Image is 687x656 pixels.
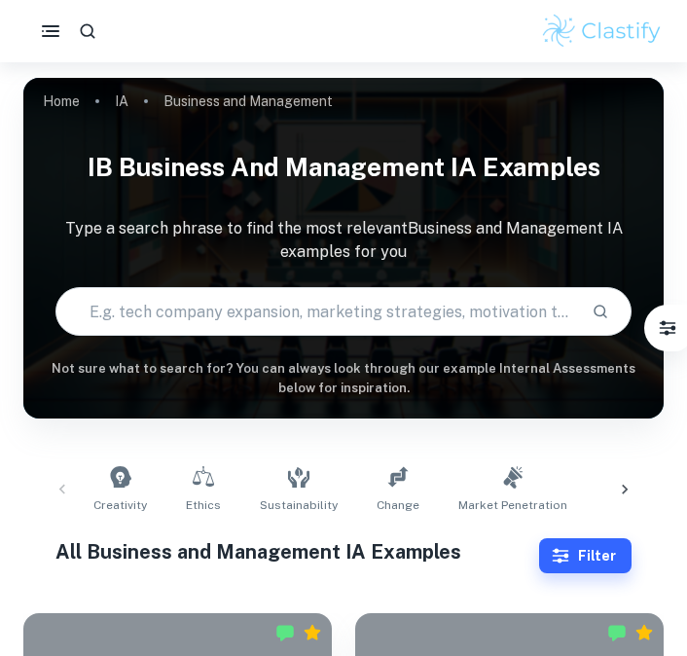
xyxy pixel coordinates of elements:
img: Marked [607,623,627,642]
p: Business and Management [163,91,333,112]
p: Type a search phrase to find the most relevant Business and Management IA examples for you [23,217,664,264]
span: Creativity [93,496,147,514]
a: IA [115,88,128,115]
span: Ethics [186,496,221,514]
h1: IB Business and Management IA examples [23,140,664,194]
button: Filter [539,538,632,573]
h6: Not sure what to search for? You can always look through our example Internal Assessments below f... [23,359,664,399]
h1: All Business and Management IA Examples [55,537,539,566]
img: Marked [275,623,295,642]
button: Filter [648,309,687,347]
span: Sustainability [260,496,338,514]
input: E.g. tech company expansion, marketing strategies, motivation theories... [56,284,576,339]
div: Premium [634,623,654,642]
img: Clastify logo [540,12,664,51]
button: Search [584,295,617,328]
a: Home [43,88,80,115]
span: Change [377,496,419,514]
span: Market Penetration [458,496,567,514]
div: Premium [303,623,322,642]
